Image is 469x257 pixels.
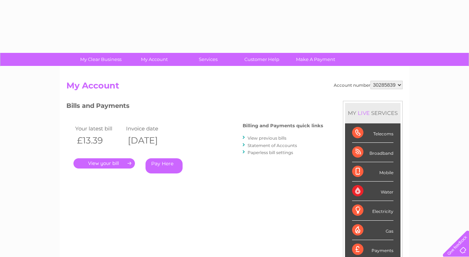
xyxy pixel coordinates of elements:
[243,123,323,128] h4: Billing and Payments quick links
[73,133,124,148] th: £13.39
[233,53,291,66] a: Customer Help
[248,143,297,148] a: Statement of Accounts
[352,201,393,220] div: Electricity
[124,133,175,148] th: [DATE]
[286,53,345,66] a: Make A Payment
[179,53,237,66] a: Services
[73,158,135,169] a: .
[146,158,183,173] a: Pay Here
[72,53,130,66] a: My Clear Business
[248,150,293,155] a: Paperless bill settings
[352,143,393,162] div: Broadband
[73,124,124,133] td: Your latest bill
[356,110,371,116] div: LIVE
[352,123,393,143] div: Telecoms
[125,53,184,66] a: My Account
[345,103,400,123] div: MY SERVICES
[352,162,393,182] div: Mobile
[124,124,175,133] td: Invoice date
[352,182,393,201] div: Water
[334,81,403,89] div: Account number
[66,101,323,113] h3: Bills and Payments
[352,221,393,240] div: Gas
[248,135,286,141] a: View previous bills
[66,81,403,94] h2: My Account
